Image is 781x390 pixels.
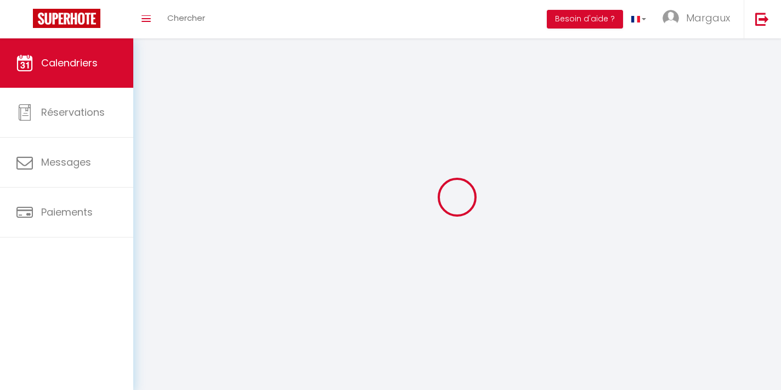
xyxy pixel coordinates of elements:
[686,11,730,25] span: Margaux
[167,12,205,24] span: Chercher
[547,10,623,29] button: Besoin d'aide ?
[41,155,91,169] span: Messages
[41,205,93,219] span: Paiements
[41,105,105,119] span: Réservations
[33,9,100,28] img: Super Booking
[41,56,98,70] span: Calendriers
[755,12,769,26] img: logout
[663,10,679,26] img: ...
